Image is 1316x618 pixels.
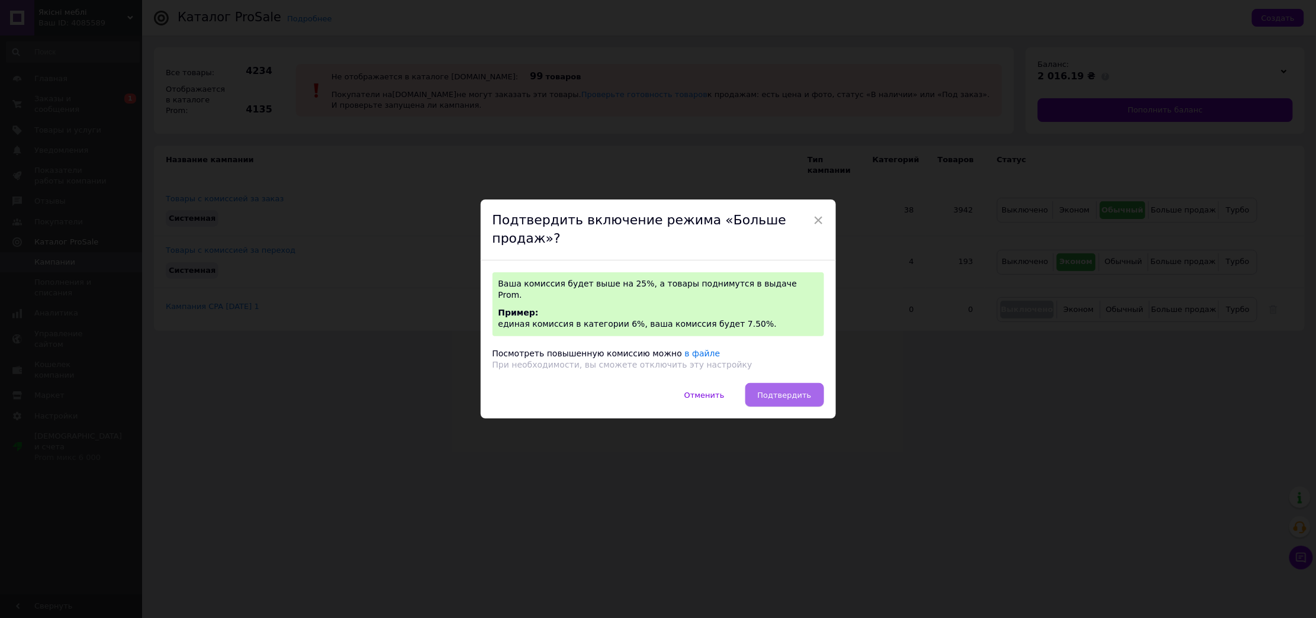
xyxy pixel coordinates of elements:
[498,319,777,329] span: единая комиссия в категории 6%, ваша комиссия будет 7.50%.
[685,349,720,358] a: в файле
[813,210,824,230] span: ×
[758,391,812,400] span: Подтвердить
[498,308,539,317] span: Пример:
[493,360,752,369] span: При необходимости, вы сможете отключить эту настройку
[684,391,725,400] span: Отменить
[672,383,737,407] button: Отменить
[481,199,836,260] div: Подтвердить включение режима «Больше продаж»?
[498,279,797,300] span: Ваша комиссия будет выше на 25%, а товары поднимутся в выдаче Prom.
[493,349,683,358] span: Посмотреть повышенную комиссию можно
[745,383,824,407] button: Подтвердить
